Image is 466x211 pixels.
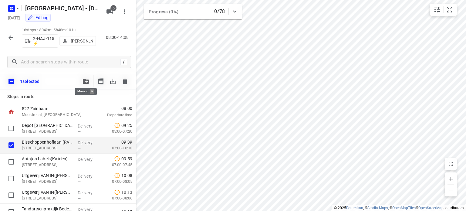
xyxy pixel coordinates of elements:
[66,28,67,32] span: •
[22,128,73,134] p: [STREET_ADDRESS]
[67,28,76,32] span: 101u
[22,139,73,145] p: Bisschoppenhoflaan (RVP 122)(Cheyenne Steeman (RVP 122))
[431,4,443,16] button: Map settings
[114,156,120,162] svg: Late
[121,122,132,128] span: 09:25
[418,206,444,210] a: OpenStreetMap
[149,9,178,15] span: Progress (0%)
[22,172,73,179] p: Uitgeverij VAN IN(Leen Wouters)
[107,75,119,87] span: Download stops
[92,105,132,111] span: 08:00
[104,6,116,18] button: 5
[114,122,120,128] svg: Late
[367,206,388,210] a: Stadia Maps
[102,195,132,201] p: 07:00-08:06
[121,139,132,145] span: 09:39
[22,156,73,162] p: Autajon Labels(Katrien)
[5,156,17,168] span: Select
[95,75,107,87] button: Print shipping label
[22,34,58,48] button: 2-HAJ-115 ⚡
[22,27,96,33] p: 16 stops • 304km • 5h48m
[78,190,100,196] p: Delivery
[106,34,131,41] p: 08:00-14:08
[346,206,363,210] a: Routetitan
[22,195,73,201] p: Nijverheidsstraat 92/5, Wommelgem
[22,145,73,151] p: Bisschoppenhoflaan 1, Deurne
[78,179,81,184] span: —
[27,15,49,21] div: You are currently in edit mode.
[114,189,120,195] svg: Late
[5,122,17,134] span: Select
[78,163,81,167] span: —
[430,4,457,16] div: small contained button group
[21,57,120,67] input: Add or search stops within route
[334,206,464,210] li: © 2025 , © , © © contributors
[23,3,101,13] h5: Antwerpen - Wednesday
[22,189,73,195] p: Uitgeverij VAN IN(Leen Wouters)
[22,122,73,128] p: Depot België(Depot België)
[92,112,132,118] p: Departure time
[78,140,100,146] p: Delivery
[33,36,56,46] p: 2-HAJ-115 ⚡
[102,162,132,168] p: 07:00-07:45
[114,172,120,179] svg: Late
[121,172,132,179] span: 10:08
[78,156,100,162] p: Delivery
[22,106,85,112] p: 527 Zuidbaan
[22,162,73,168] p: [STREET_ADDRESS]
[78,129,81,134] span: —
[120,59,127,65] div: /
[7,94,129,100] p: Stops in route
[118,6,130,18] button: More
[20,79,39,84] p: 1 selected
[22,179,73,185] p: Nijverheidsstraat 92/5, Wommelgem
[78,146,81,151] span: —
[78,196,81,201] span: —
[110,5,116,11] span: 5
[5,14,23,21] h5: Project date
[5,189,17,201] span: Select
[102,179,132,185] p: 07:00-08:05
[214,8,225,15] p: 0/78
[5,172,17,185] span: Select
[119,75,131,87] span: Delete stop
[121,189,132,195] span: 10:13
[59,36,96,46] button: [PERSON_NAME]
[5,139,17,151] span: Select
[444,4,456,16] button: Fit zoom
[102,145,132,151] p: 07:00-16:13
[121,156,132,162] span: 09:59
[102,128,132,134] p: 05:00-07:20
[78,173,100,179] p: Delivery
[144,4,242,19] div: Progress (0%)0/78
[392,206,416,210] a: OpenMapTiles
[78,123,100,129] p: Delivery
[22,112,85,118] p: Moordrecht, [GEOGRAPHIC_DATA]
[71,39,93,43] p: [PERSON_NAME]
